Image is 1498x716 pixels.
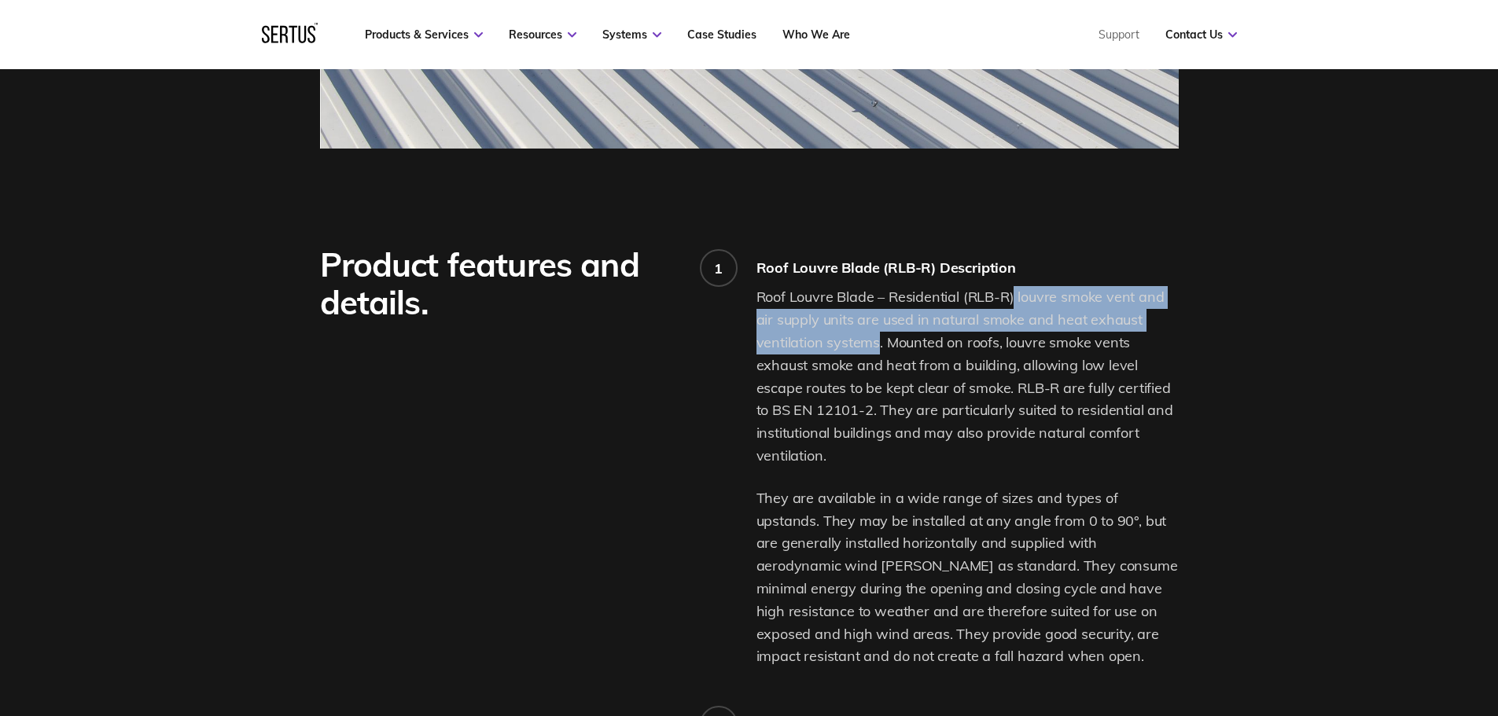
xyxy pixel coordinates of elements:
[756,286,1179,467] p: Roof Louvre Blade – Residential (RLB-R) louvre smoke vent and air supply units are used in natura...
[602,28,661,42] a: Systems
[1099,28,1139,42] a: Support
[1165,28,1237,42] a: Contact Us
[365,28,483,42] a: Products & Services
[1419,641,1498,716] iframe: Chat Widget
[782,28,850,42] a: Who We Are
[320,246,678,321] div: Product features and details.
[756,259,1179,277] div: Roof Louvre Blade (RLB-R) Description
[714,259,723,277] div: 1
[687,28,756,42] a: Case Studies
[509,28,576,42] a: Resources
[756,487,1179,668] p: They are available in a wide range of sizes and types of upstands. They may be installed at any a...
